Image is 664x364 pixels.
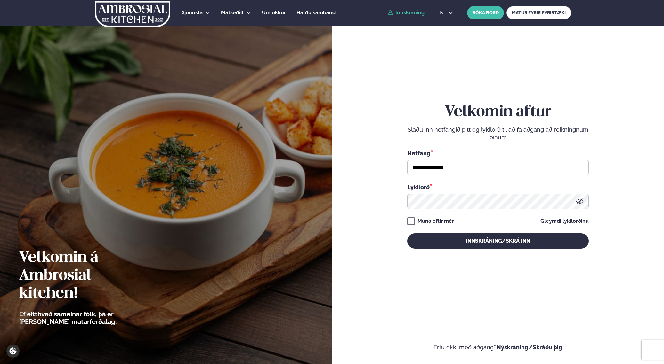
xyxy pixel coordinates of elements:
span: Um okkur [262,10,286,16]
a: Nýskráning/Skráðu þig [497,344,563,351]
div: Lykilorð [407,183,589,191]
span: Þjónusta [181,10,203,16]
h2: Velkomin á Ambrosial kitchen! [19,249,152,303]
a: Þjónusta [181,9,203,17]
a: Matseðill [221,9,244,17]
button: is [434,10,458,15]
span: is [439,10,445,15]
img: logo [94,1,171,27]
p: Ertu ekki með aðgang? [351,344,645,351]
span: Matseðill [221,10,244,16]
span: Hafðu samband [296,10,336,16]
button: BÓKA BORÐ [467,6,504,19]
a: Um okkur [262,9,286,17]
a: Gleymdi lykilorðinu [540,219,589,224]
p: Sláðu inn netfangið þitt og lykilorð til að fá aðgang að reikningnum þínum [407,126,589,141]
a: Innskráning [388,10,425,16]
a: Hafðu samband [296,9,336,17]
a: Cookie settings [6,345,20,358]
h2: Velkomin aftur [407,103,589,121]
button: Innskráning/Skrá inn [407,233,589,249]
div: Netfang [407,149,589,157]
p: Ef eitthvað sameinar fólk, þá er [PERSON_NAME] matarferðalag. [19,310,152,326]
a: MATUR FYRIR FYRIRTÆKI [506,6,571,19]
